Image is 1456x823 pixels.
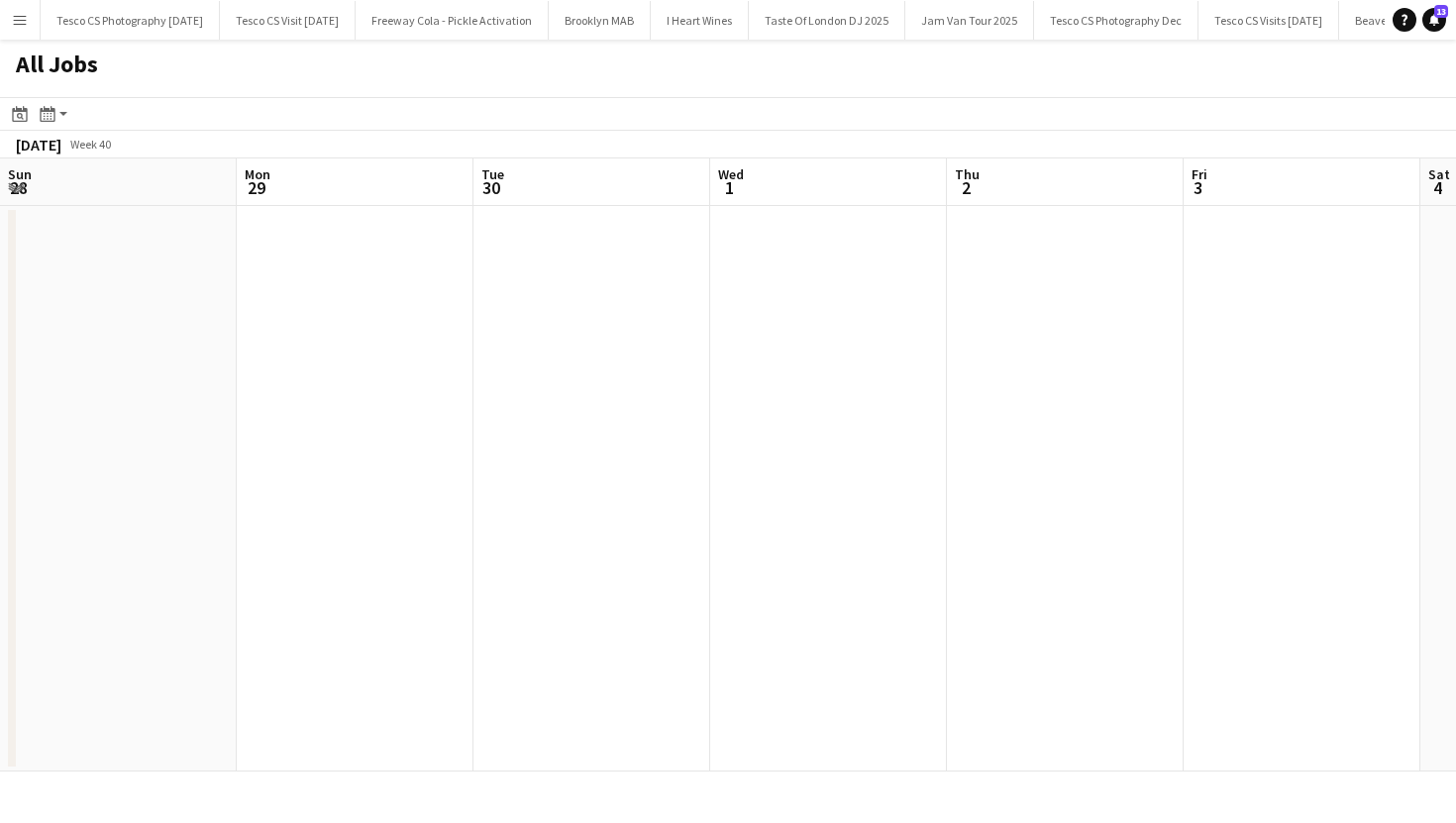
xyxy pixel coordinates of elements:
span: Tue [481,165,504,183]
span: Wed [718,165,744,183]
span: 30 [478,176,504,199]
button: Brooklyn MAB [549,1,651,40]
span: 29 [242,176,270,199]
span: 2 [952,176,980,199]
button: Jam Van Tour 2025 [905,1,1034,40]
button: Tesco CS Visit [DATE] [220,1,356,40]
div: [DATE] [16,135,61,154]
button: Tesco CS Visits [DATE] [1198,1,1339,40]
button: Taste Of London DJ 2025 [749,1,905,40]
span: Week 40 [65,137,115,152]
span: Sun [8,165,32,183]
span: Thu [955,165,980,183]
span: 3 [1189,176,1207,199]
button: Freeway Cola - Pickle Activation [356,1,549,40]
span: 4 [1425,176,1450,199]
span: 28 [5,176,32,199]
span: 13 [1434,5,1448,18]
span: Mon [245,165,270,183]
span: Sat [1428,165,1450,183]
span: Fri [1192,165,1207,183]
a: 13 [1422,8,1446,32]
button: I Heart Wines [651,1,749,40]
button: Tesco CS Photography Dec [1034,1,1198,40]
span: 1 [715,176,744,199]
button: Tesco CS Photography [DATE] [41,1,220,40]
